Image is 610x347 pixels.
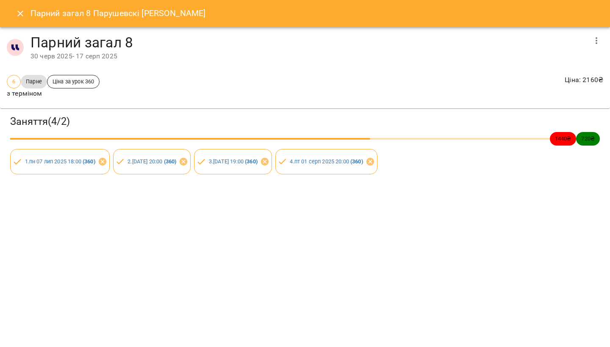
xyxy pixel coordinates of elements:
img: 1255ca683a57242d3abe33992970777d.jpg [7,39,24,56]
b: ( 360 ) [350,158,363,165]
b: ( 360 ) [164,158,177,165]
button: Close [10,3,30,24]
div: 1.пн 07 лип 2025 18:00 (360) [10,149,110,174]
a: 3.[DATE] 19:00 (360) [209,158,258,165]
h3: Заняття ( 4 / 2 ) [10,115,600,128]
a: 2.[DATE] 20:00 (360) [128,158,176,165]
a: 4.пт 01 серп 2025 20:00 (360) [290,158,363,165]
p: Ціна : 2160 ₴ [565,75,603,85]
span: Ціна за урок 360 [47,77,99,85]
span: Парне [21,77,47,85]
span: 1440 ₴ [550,135,577,143]
h6: Парний загал 8 Парушевскі [PERSON_NAME] [30,7,206,20]
div: 4.пт 01 серп 2025 20:00 (360) [275,149,377,174]
h4: Парний загал 8 [30,34,586,51]
div: 2.[DATE] 20:00 (360) [113,149,191,174]
b: ( 360 ) [83,158,95,165]
span: 720 ₴ [576,135,600,143]
span: 6 [7,77,20,85]
a: 1.пн 07 лип 2025 18:00 (360) [25,158,95,165]
div: 30 черв 2025 - 17 серп 2025 [30,51,586,61]
p: з терміном [7,88,100,99]
b: ( 360 ) [245,158,258,165]
div: 3.[DATE] 19:00 (360) [194,149,272,174]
